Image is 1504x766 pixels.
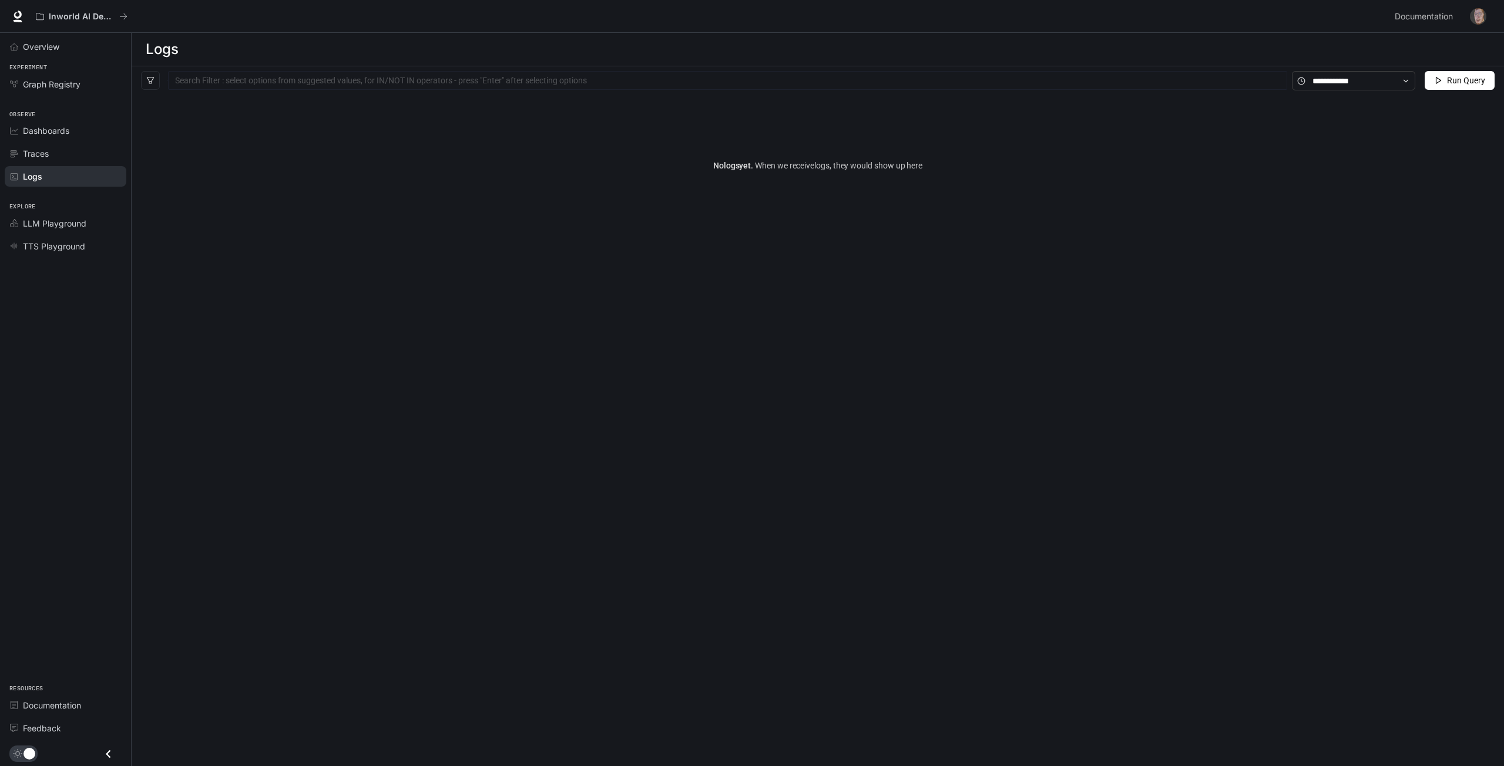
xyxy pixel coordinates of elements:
p: Inworld AI Demos [49,12,115,22]
a: Traces [5,143,126,164]
span: Overview [23,41,59,53]
a: Logs [5,166,126,187]
a: Documentation [5,695,126,716]
span: Documentation [23,699,81,711]
span: When we receive logs , they would show up here [753,161,922,170]
a: TTS Playground [5,236,126,257]
a: Dashboards [5,120,126,141]
article: No logs yet. [713,159,922,172]
a: LLM Playground [5,213,126,234]
span: Documentation [1395,9,1453,24]
span: LLM Playground [23,217,86,230]
button: All workspaces [31,5,133,28]
span: Traces [23,147,49,160]
a: Feedback [5,718,126,738]
span: TTS Playground [23,240,85,252]
button: Run Query [1425,71,1495,90]
span: Dark mode toggle [23,747,35,760]
span: Logs [23,170,42,183]
a: Graph Registry [5,74,126,95]
span: Graph Registry [23,78,80,90]
span: Run Query [1447,74,1485,87]
span: Feedback [23,722,61,734]
button: filter [141,71,160,90]
button: User avatar [1466,5,1490,28]
h1: Logs [146,38,178,61]
img: User avatar [1470,8,1486,25]
span: filter [146,76,155,85]
a: Overview [5,36,126,57]
span: Dashboards [23,124,69,137]
button: Close drawer [95,742,122,766]
a: Documentation [1390,5,1462,28]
